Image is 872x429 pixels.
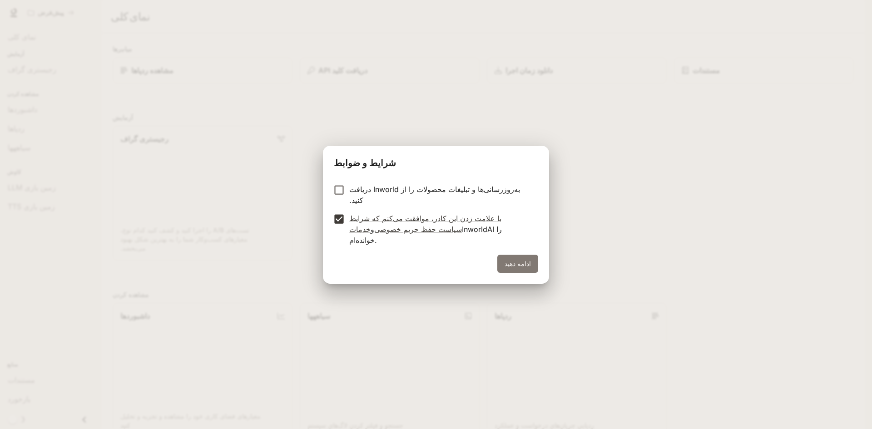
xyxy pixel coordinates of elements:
font: شرایط و ضوابط [334,158,396,168]
font: ادامه دهید [505,260,531,267]
font: و [371,225,374,234]
a: با علامت زدن این کادر، موافقت می‌کنم که شرایط خدمات [349,214,501,234]
font: InworldAI را خوانده‌ام [349,225,502,245]
a: سیاست حفظ حریم خصوصی [374,225,462,234]
font: . [375,236,377,245]
button: ادامه دهید [497,255,538,273]
font: به‌روزرسانی‌ها و تبلیغات محصولات را از Inworld دریافت کنید. [349,185,520,205]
